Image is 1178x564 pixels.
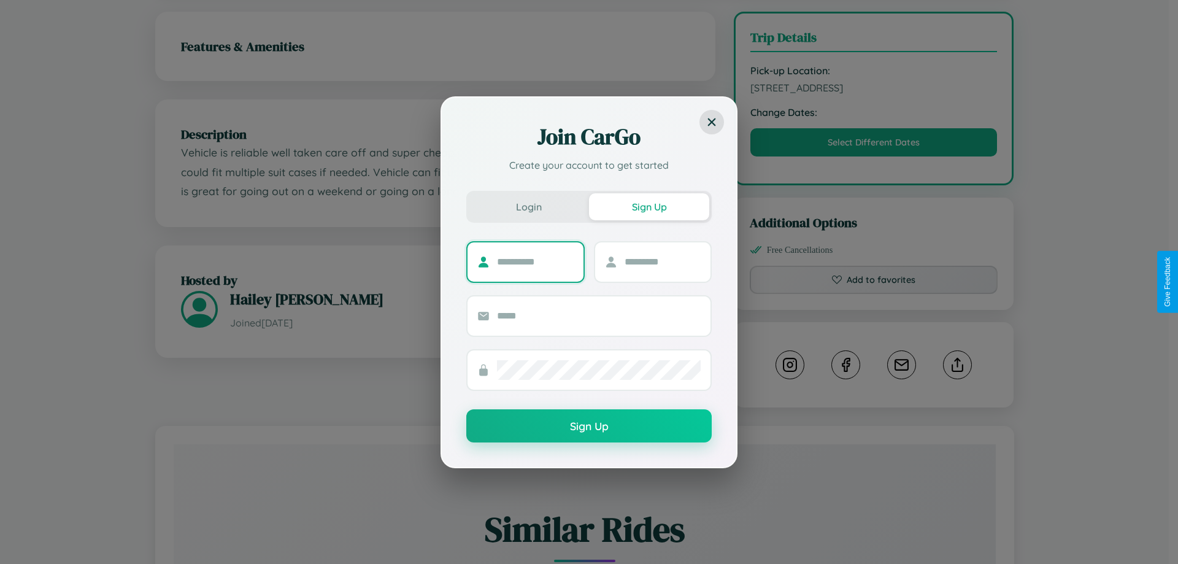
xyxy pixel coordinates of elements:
[1163,257,1172,307] div: Give Feedback
[469,193,589,220] button: Login
[466,409,712,442] button: Sign Up
[589,193,709,220] button: Sign Up
[466,158,712,172] p: Create your account to get started
[466,122,712,152] h2: Join CarGo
